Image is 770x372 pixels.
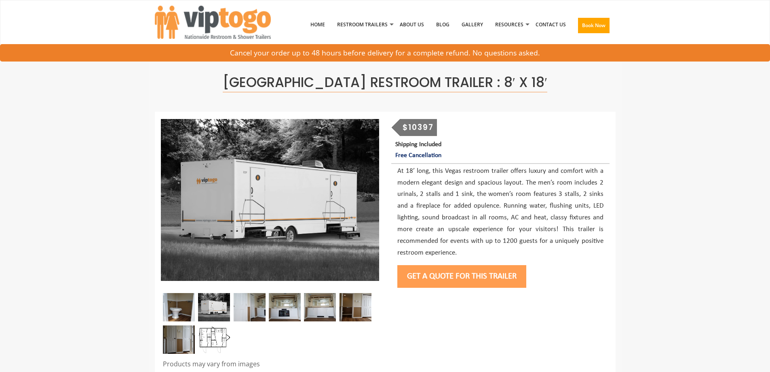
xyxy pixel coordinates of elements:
[234,293,266,321] img: Inside view of eight station vegas
[489,4,530,46] a: Resources
[394,4,430,46] a: About Us
[161,119,379,281] img: An image of 8 station shower outside view
[304,4,331,46] a: Home
[155,6,271,39] img: VIPTOGO
[163,293,195,321] img: An image of eight station vegas stall
[223,73,547,92] span: [GEOGRAPHIC_DATA] Restroom Trailer : 8′ x 18′
[397,166,603,259] p: At 18’ long, this Vegas restroom trailer offers luxury and comfort with a modern elegant design a...
[304,293,336,321] img: An inside view of the eight station vegas sinks and mirrors
[578,18,610,33] button: Book Now
[395,139,609,161] p: Shipping Included
[198,325,230,354] img: Floor Plan of 8 station restroom with sink and toilet
[269,293,301,321] img: an image of sinks fireplace of eight station vegas
[331,4,394,46] a: Restroom Trailers
[530,4,572,46] a: Contact Us
[572,4,616,51] a: Book Now
[395,152,441,159] span: Free Cancellation
[397,265,526,288] button: Get a Quote for this Trailer
[397,272,526,281] a: Get a Quote for this Trailer
[198,293,230,321] img: An image of 8 station shower outside view
[163,325,195,354] img: Eight station vegas doors
[430,4,456,46] a: Blog
[400,119,437,136] div: $10397
[456,4,489,46] a: Gallery
[340,293,371,321] img: Inside view of eight station vegas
